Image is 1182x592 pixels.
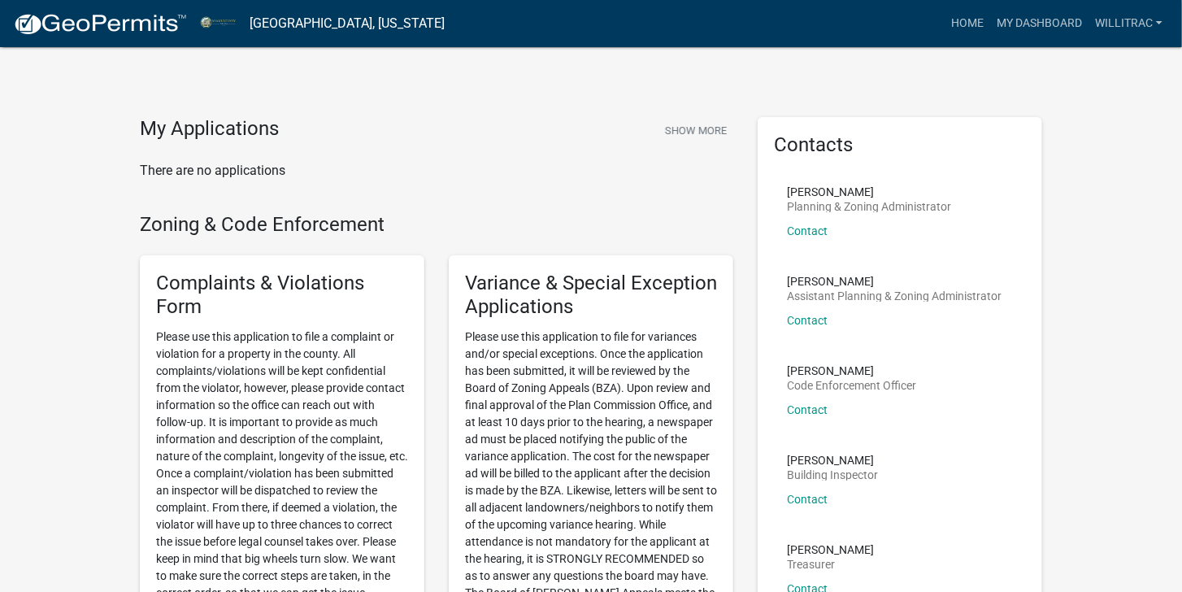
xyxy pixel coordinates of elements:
[787,365,916,377] p: [PERSON_NAME]
[787,224,828,237] a: Contact
[658,117,733,144] button: Show More
[787,201,951,212] p: Planning & Zoning Administrator
[787,276,1002,287] p: [PERSON_NAME]
[140,117,279,141] h4: My Applications
[774,133,1026,157] h5: Contacts
[787,493,828,506] a: Contact
[156,272,408,319] h5: Complaints & Violations Form
[787,403,828,416] a: Contact
[787,186,951,198] p: [PERSON_NAME]
[250,10,445,37] a: [GEOGRAPHIC_DATA], [US_STATE]
[787,290,1002,302] p: Assistant Planning & Zoning Administrator
[787,455,878,466] p: [PERSON_NAME]
[787,380,916,391] p: Code Enforcement Officer
[787,559,874,570] p: Treasurer
[990,8,1089,39] a: My Dashboard
[465,272,717,319] h5: Variance & Special Exception Applications
[787,544,874,555] p: [PERSON_NAME]
[1089,8,1169,39] a: Willitrac
[140,213,733,237] h4: Zoning & Code Enforcement
[140,161,733,181] p: There are no applications
[787,314,828,327] a: Contact
[200,12,237,34] img: Miami County, Indiana
[945,8,990,39] a: Home
[787,469,878,481] p: Building Inspector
